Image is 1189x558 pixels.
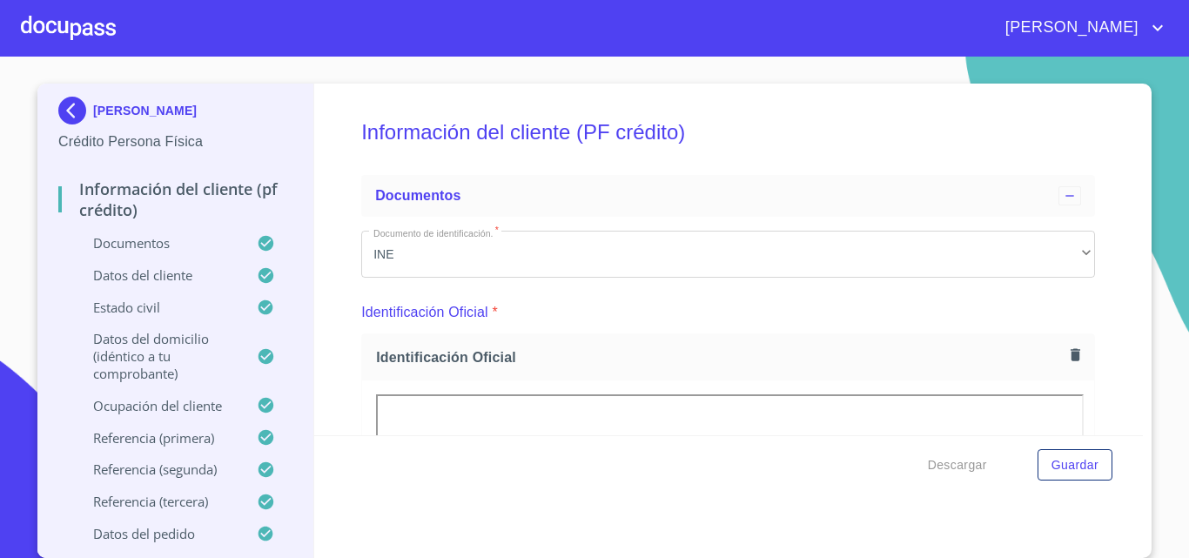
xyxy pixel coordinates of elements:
p: Documentos [58,234,257,252]
button: account of current user [992,14,1168,42]
p: Ocupación del Cliente [58,397,257,414]
p: Datos del domicilio (idéntico a tu comprobante) [58,330,257,382]
span: Identificación Oficial [376,348,1064,366]
span: Documentos [375,188,460,203]
p: Datos del pedido [58,525,257,542]
p: Estado Civil [58,299,257,316]
p: Información del cliente (PF crédito) [58,178,292,220]
img: Docupass spot blue [58,97,93,124]
span: Descargar [928,454,987,476]
p: Referencia (tercera) [58,493,257,510]
p: Referencia (segunda) [58,461,257,478]
p: Identificación Oficial [361,302,488,323]
button: Guardar [1038,449,1112,481]
div: [PERSON_NAME] [58,97,292,131]
div: INE [361,231,1095,278]
span: [PERSON_NAME] [992,14,1147,42]
button: Descargar [921,449,994,481]
h5: Información del cliente (PF crédito) [361,97,1095,168]
p: [PERSON_NAME] [93,104,197,118]
p: Datos del cliente [58,266,257,284]
p: Crédito Persona Física [58,131,292,152]
span: Guardar [1051,454,1098,476]
p: Referencia (primera) [58,429,257,447]
div: Documentos [361,175,1095,217]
